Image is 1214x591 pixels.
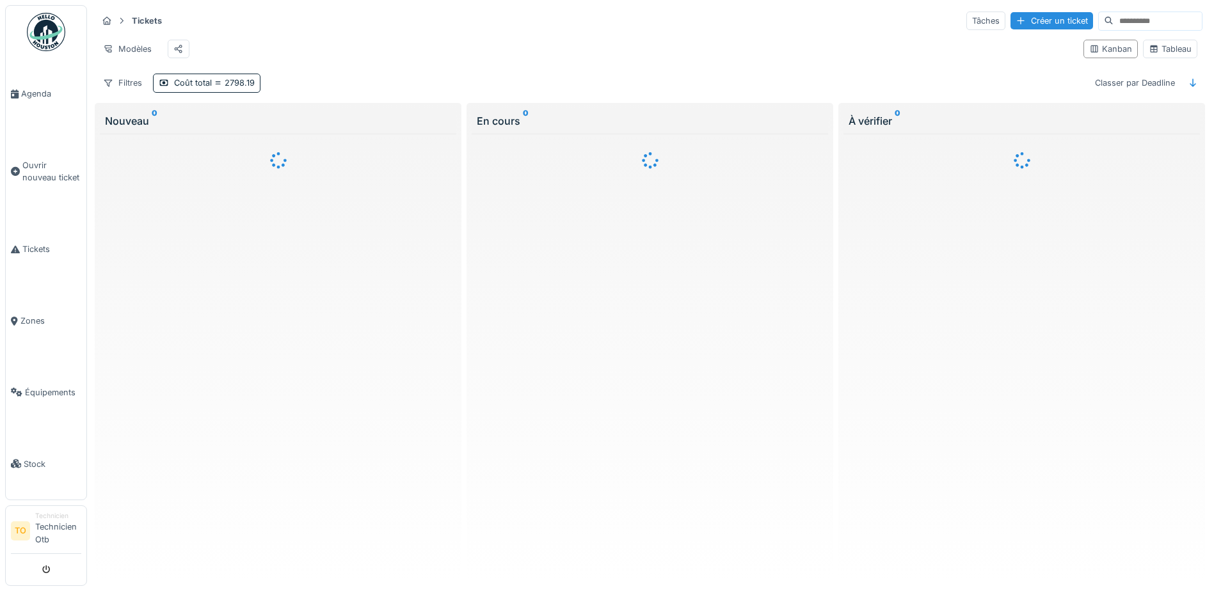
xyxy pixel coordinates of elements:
span: Agenda [21,88,81,100]
span: 2798.19 [212,78,255,88]
div: À vérifier [849,113,1195,129]
strong: Tickets [127,15,167,27]
div: Technicien [35,511,81,521]
div: Filtres [97,74,148,92]
span: Équipements [25,386,81,398]
div: Modèles [97,40,157,58]
div: En cours [477,113,823,129]
div: Créer un ticket [1010,12,1093,29]
span: Tickets [22,243,81,255]
div: Kanban [1089,43,1132,55]
li: Technicien Otb [35,511,81,551]
span: Zones [20,315,81,327]
img: Badge_color-CXgf-gQk.svg [27,13,65,51]
span: Ouvrir nouveau ticket [22,159,81,184]
a: Équipements [6,356,86,428]
li: TO [11,521,30,540]
a: Stock [6,428,86,500]
div: Classer par Deadline [1089,74,1181,92]
a: Ouvrir nouveau ticket [6,130,86,214]
sup: 0 [152,113,157,129]
div: Nouveau [105,113,451,129]
div: Tâches [966,12,1005,30]
span: Stock [24,458,81,470]
a: TO TechnicienTechnicien Otb [11,511,81,554]
div: Coût total [174,77,255,89]
sup: 0 [523,113,529,129]
a: Agenda [6,58,86,130]
a: Zones [6,285,86,357]
sup: 0 [895,113,900,129]
a: Tickets [6,214,86,285]
div: Tableau [1149,43,1192,55]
